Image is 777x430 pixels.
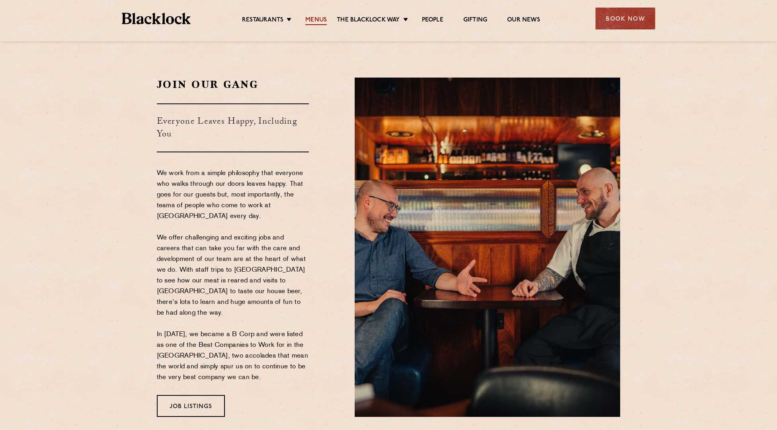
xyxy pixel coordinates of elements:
p: We work from a simple philosophy that everyone who walks through our doors leaves happy. That goe... [157,168,309,383]
img: Blacklock_CanaryWharf_May23_DSC05696.jpg [355,78,620,417]
a: Menus [305,16,327,25]
h3: Everyone Leaves Happy, Including You [157,103,309,152]
a: People [422,16,443,25]
div: Book Now [595,8,655,29]
a: The Blacklock Way [337,16,400,25]
a: Our News [507,16,540,25]
h2: Join Our Gang [157,78,309,91]
img: BL_Textured_Logo-footer-cropped.svg [122,13,191,24]
a: Gifting [463,16,487,25]
a: Restaurants [242,16,283,25]
a: Job Listings [157,395,225,417]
